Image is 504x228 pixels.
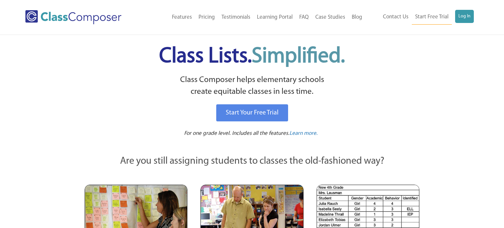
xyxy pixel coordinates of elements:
span: Start Your Free Trial [226,110,279,116]
a: Learning Portal [254,10,296,25]
span: Simplified. [252,46,345,67]
a: FAQ [296,10,312,25]
a: Testimonials [218,10,254,25]
span: Learn more. [289,131,318,136]
nav: Header Menu [143,10,365,25]
a: Learn more. [289,130,318,138]
a: Start Your Free Trial [216,104,288,121]
a: Blog [348,10,366,25]
a: Features [169,10,195,25]
p: Are you still assigning students to classes the old-fashioned way? [85,154,419,169]
p: Class Composer helps elementary schools create equitable classes in less time. [84,74,420,98]
img: Class Composer [25,10,121,24]
a: Start Free Trial [412,10,452,25]
span: Class Lists. [159,46,345,67]
nav: Header Menu [366,10,474,25]
a: Log In [455,10,474,23]
a: Case Studies [312,10,348,25]
a: Pricing [195,10,218,25]
span: For one grade level. Includes all the features. [184,131,289,136]
a: Contact Us [380,10,412,24]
